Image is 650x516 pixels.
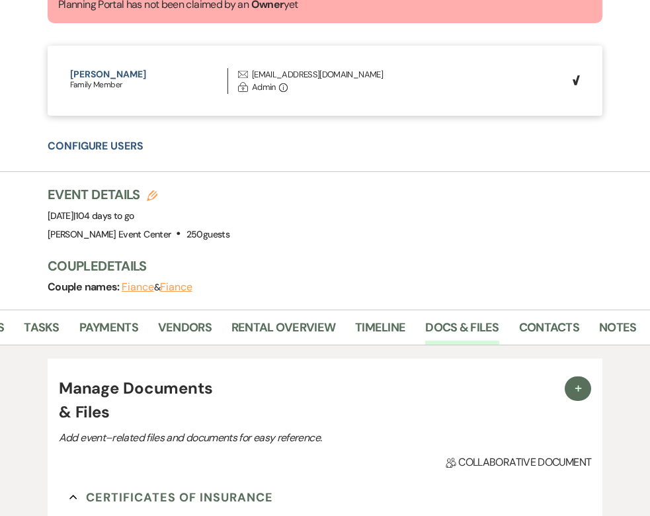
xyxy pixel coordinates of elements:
[48,280,122,294] span: Couple names:
[59,376,224,424] h4: Manage Documents & Files
[79,318,138,345] a: Payments
[231,318,335,345] a: Rental Overview
[70,79,227,91] p: Family Member
[599,318,636,345] a: Notes
[48,141,143,151] button: Configure Users
[571,381,585,394] span: Plus Sign
[122,281,192,293] span: &
[73,210,134,222] span: |
[252,81,276,94] div: Admin
[48,210,134,222] span: [DATE]
[70,69,227,79] button: [PERSON_NAME]
[122,282,154,292] button: Fiance
[69,488,273,507] button: Certificates of Insurance
[519,318,579,345] a: Contacts
[75,210,134,222] span: 104 days to go
[446,454,591,470] span: Collaborative document
[158,318,212,345] a: Vendors
[186,228,229,240] span: 250 guests
[24,318,59,345] a: Tasks
[565,376,591,401] button: Plus Sign
[48,185,229,204] h3: Event Details
[425,318,499,345] a: Docs & Files
[48,257,637,275] h3: Couple Details
[252,68,383,81] div: [EMAIL_ADDRESS][DOMAIN_NAME]
[48,228,171,240] span: [PERSON_NAME] Event Center
[59,429,522,447] p: Add event–related files and documents for easy reference.
[355,318,405,345] a: Timeline
[160,282,192,292] button: Fiance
